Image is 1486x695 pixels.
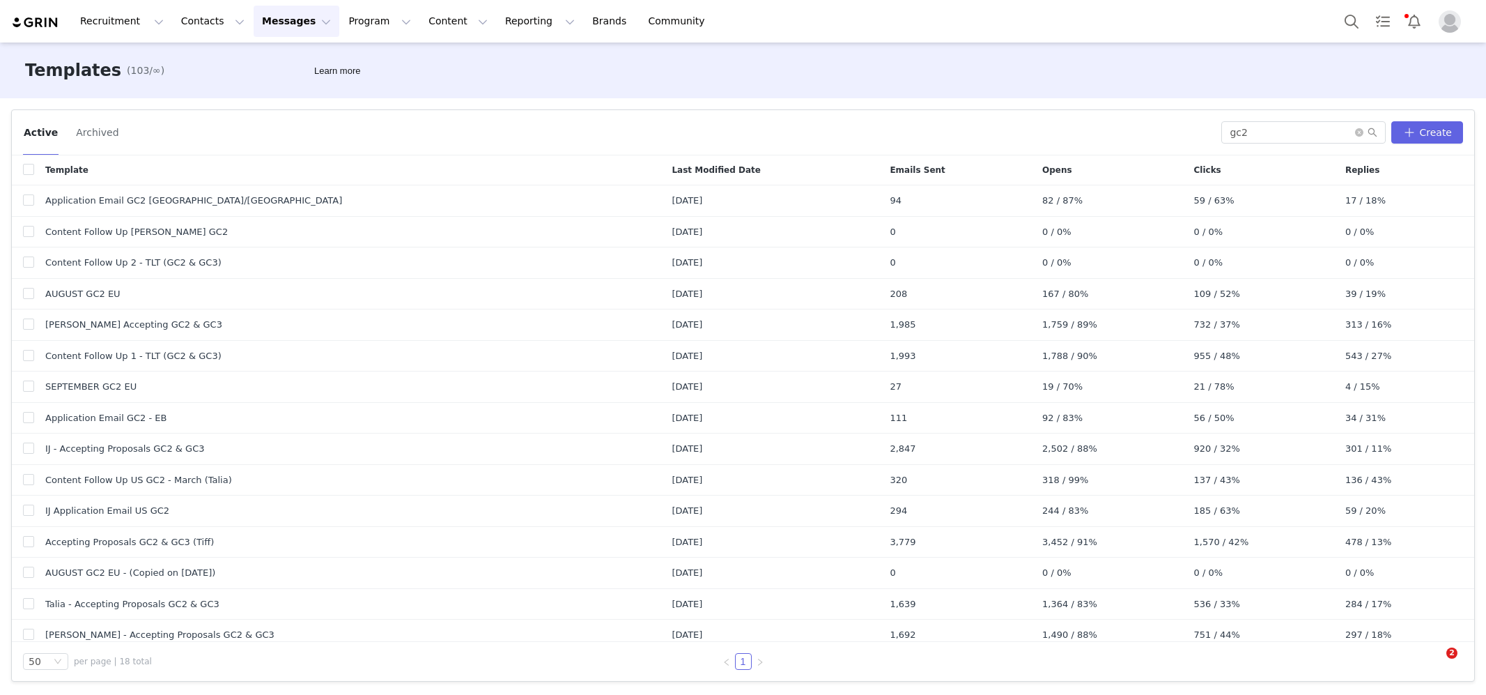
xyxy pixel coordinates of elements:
[1193,318,1239,332] span: 732 / 37%
[718,653,735,670] li: Previous Page
[1345,535,1391,549] span: 478 / 13%
[1345,194,1386,208] span: 17 / 18%
[1042,442,1097,456] span: 2,502 / 88%
[1418,648,1451,681] iframe: Intercom live chat
[1193,504,1239,518] span: 185 / 63%
[45,225,228,239] span: Content Follow Up [PERSON_NAME] GC2
[890,256,895,270] span: 0
[1042,287,1088,301] span: 167 / 80%
[1042,628,1097,642] span: 1,490 / 88%
[1193,380,1234,394] span: 21 / 78%
[1042,225,1071,239] span: 0 / 0%
[1391,121,1463,144] button: Create
[1042,504,1088,518] span: 244 / 83%
[1336,6,1367,37] button: Search
[29,654,41,669] div: 50
[890,194,901,208] span: 94
[1345,473,1391,487] span: 136 / 43%
[45,442,205,456] span: IJ - Accepting Proposals GC2 & GC3
[1042,597,1097,611] span: 1,364 / 83%
[672,349,702,363] span: [DATE]
[1368,128,1377,137] i: icon: search
[1345,318,1391,332] span: 313 / 16%
[672,380,702,394] span: [DATE]
[890,628,915,642] span: 1,692
[45,380,137,394] span: SEPTEMBER GC2 EU
[45,256,222,270] span: Content Follow Up 2 - TLT (GC2 & GC3)
[1345,411,1386,425] span: 34 / 31%
[672,318,702,332] span: [DATE]
[45,318,222,332] span: [PERSON_NAME] Accepting GC2 & GC3
[420,6,496,37] button: Content
[736,654,751,669] a: 1
[45,473,232,487] span: Content Follow Up US GC2 - March (Talia)
[1042,473,1088,487] span: 318 / 99%
[890,473,907,487] span: 320
[1042,318,1097,332] span: 1,759 / 89%
[74,655,152,668] span: per page | 18 total
[25,58,121,83] h3: Templates
[672,504,702,518] span: [DATE]
[45,628,274,642] span: [PERSON_NAME] - Accepting Proposals GC2 & GC3
[1193,628,1239,642] span: 751 / 44%
[1193,349,1239,363] span: 955 / 48%
[890,380,901,394] span: 27
[1439,10,1461,33] img: placeholder-profile.jpg
[672,597,702,611] span: [DATE]
[1193,411,1234,425] span: 56 / 50%
[1042,194,1083,208] span: 82 / 87%
[1345,628,1391,642] span: 297 / 18%
[1193,287,1239,301] span: 109 / 52%
[1193,566,1223,580] span: 0 / 0%
[672,225,702,239] span: [DATE]
[1042,535,1097,549] span: 3,452 / 91%
[1345,287,1386,301] span: 39 / 19%
[1345,349,1391,363] span: 543 / 27%
[1042,256,1071,270] span: 0 / 0%
[1042,566,1071,580] span: 0 / 0%
[45,287,121,301] span: AUGUST GC2 EU
[890,442,915,456] span: 2,847
[672,442,702,456] span: [DATE]
[672,628,702,642] span: [DATE]
[756,658,764,666] i: icon: right
[1355,128,1363,137] i: icon: close-circle
[45,535,214,549] span: Accepting Proposals GC2 & GC3 (Tiff)
[254,6,339,37] button: Messages
[1193,164,1221,176] span: Clicks
[75,121,119,144] button: Archived
[1345,597,1391,611] span: 284 / 17%
[890,504,907,518] span: 294
[584,6,639,37] a: Brands
[672,164,760,176] span: Last Modified Date
[173,6,253,37] button: Contacts
[45,194,342,208] span: Application Email GC2 [GEOGRAPHIC_DATA]/[GEOGRAPHIC_DATA]
[1193,194,1234,208] span: 59 / 63%
[672,256,702,270] span: [DATE]
[1042,380,1083,394] span: 19 / 70%
[890,535,915,549] span: 3,779
[311,64,363,78] div: Tooltip anchor
[672,411,702,425] span: [DATE]
[1193,597,1239,611] span: 536 / 33%
[1368,6,1398,37] a: Tasks
[45,349,222,363] span: Content Follow Up 1 - TLT (GC2 & GC3)
[23,121,59,144] button: Active
[1221,121,1386,144] input: Search...
[72,6,172,37] button: Recruitment
[1042,164,1072,176] span: Opens
[1193,225,1223,239] span: 0 / 0%
[54,657,62,667] i: icon: down
[722,658,731,666] i: icon: left
[1345,504,1386,518] span: 59 / 20%
[1345,566,1375,580] span: 0 / 0%
[890,164,945,176] span: Emails Sent
[672,194,702,208] span: [DATE]
[45,566,215,580] span: AUGUST GC2 EU - (Copied on [DATE])
[1042,411,1083,425] span: 92 / 83%
[1345,256,1375,270] span: 0 / 0%
[890,318,915,332] span: 1,985
[890,566,895,580] span: 0
[1345,442,1391,456] span: 301 / 11%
